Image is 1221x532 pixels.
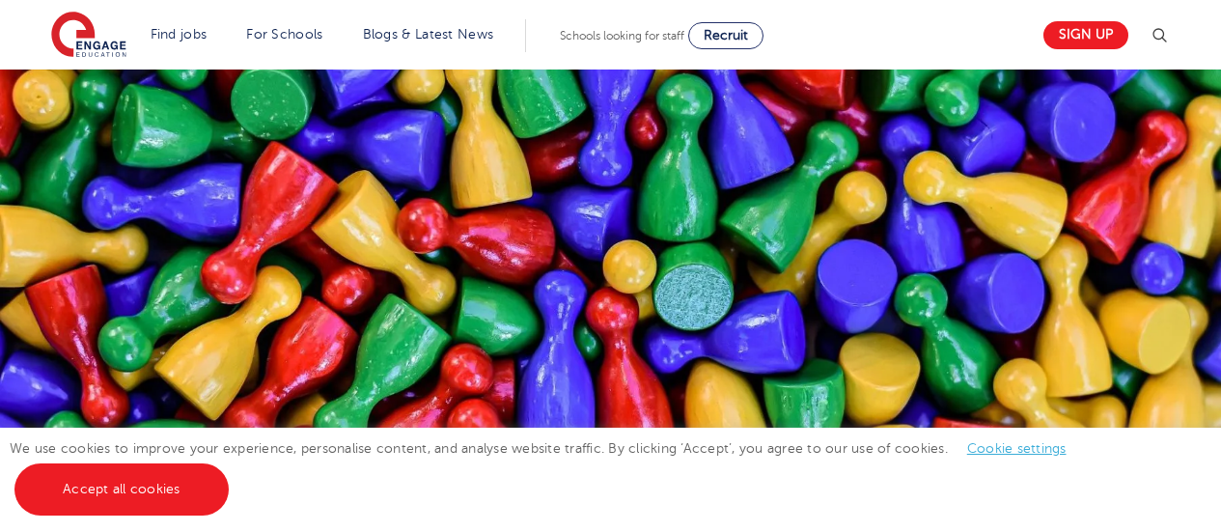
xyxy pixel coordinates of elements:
[14,463,229,516] a: Accept all cookies
[704,28,748,42] span: Recruit
[363,27,494,42] a: Blogs & Latest News
[51,12,126,60] img: Engage Education
[967,441,1067,456] a: Cookie settings
[1043,21,1128,49] a: Sign up
[10,441,1086,496] span: We use cookies to improve your experience, personalise content, and analyse website traffic. By c...
[688,22,763,49] a: Recruit
[151,27,208,42] a: Find jobs
[246,27,322,42] a: For Schools
[560,29,684,42] span: Schools looking for staff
